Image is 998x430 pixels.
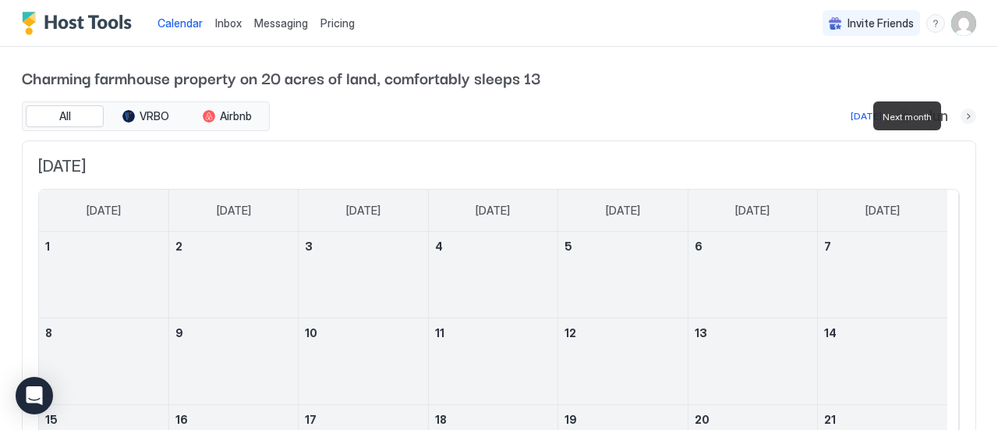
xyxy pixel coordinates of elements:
[169,232,298,261] a: June 2, 2025
[217,204,251,218] span: [DATE]
[305,413,317,426] span: 17
[201,190,267,232] a: Monday
[850,190,915,232] a: Saturday
[22,12,139,35] a: Host Tools Logo
[220,109,252,123] span: Airbnb
[851,109,882,123] div: [DATE]
[26,105,104,127] button: All
[558,232,687,261] a: June 5, 2025
[299,232,428,318] td: June 3, 2025
[175,240,182,253] span: 2
[428,318,557,405] td: June 11, 2025
[688,232,817,261] a: June 6, 2025
[215,15,242,31] a: Inbox
[22,101,270,131] div: tab-group
[695,326,707,339] span: 13
[564,326,576,339] span: 12
[22,66,976,89] span: Charming farmhouse property on 20 acres of land, comfortably sleeps 13
[39,318,168,347] a: June 8, 2025
[688,318,817,347] a: June 13, 2025
[720,190,785,232] a: Friday
[824,413,836,426] span: 21
[865,204,900,218] span: [DATE]
[107,105,185,127] button: VRBO
[824,326,837,339] span: 14
[175,326,183,339] span: 9
[254,15,308,31] a: Messaging
[695,240,702,253] span: 6
[157,16,203,30] span: Calendar
[45,413,58,426] span: 15
[564,413,577,426] span: 19
[254,16,308,30] span: Messaging
[320,16,355,30] span: Pricing
[299,318,428,405] td: June 10, 2025
[39,318,168,405] td: June 8, 2025
[476,204,510,218] span: [DATE]
[590,190,656,232] a: Thursday
[157,15,203,31] a: Calendar
[435,326,444,339] span: 11
[824,240,831,253] span: 7
[695,413,710,426] span: 20
[818,232,947,318] td: June 7, 2025
[818,232,947,261] a: June 7, 2025
[215,16,242,30] span: Inbox
[460,190,526,232] a: Wednesday
[331,190,396,232] a: Tuesday
[175,413,188,426] span: 16
[168,318,298,405] td: June 9, 2025
[435,240,443,253] span: 4
[818,318,947,405] td: June 14, 2025
[16,377,53,414] div: Open Intercom Messenger
[926,14,945,33] div: menu
[299,318,427,347] a: June 10, 2025
[38,157,960,176] span: [DATE]
[818,318,947,347] a: June 14, 2025
[429,318,557,347] a: June 11, 2025
[140,109,169,123] span: VRBO
[688,232,817,318] td: June 6, 2025
[435,413,447,426] span: 18
[299,232,427,261] a: June 3, 2025
[428,232,557,318] td: June 4, 2025
[45,326,52,339] span: 8
[961,108,976,124] button: Next month
[87,204,121,218] span: [DATE]
[606,204,640,218] span: [DATE]
[558,318,688,405] td: June 12, 2025
[188,105,266,127] button: Airbnb
[558,318,687,347] a: June 12, 2025
[883,111,932,123] span: Next month
[848,107,884,126] button: [DATE]
[168,232,298,318] td: June 2, 2025
[71,190,136,232] a: Sunday
[558,232,688,318] td: June 5, 2025
[564,240,572,253] span: 5
[39,232,168,318] td: June 1, 2025
[305,240,313,253] span: 3
[346,204,380,218] span: [DATE]
[45,240,50,253] span: 1
[169,318,298,347] a: June 9, 2025
[39,232,168,261] a: June 1, 2025
[429,232,557,261] a: June 4, 2025
[305,326,317,339] span: 10
[951,11,976,36] div: User profile
[688,318,817,405] td: June 13, 2025
[735,204,770,218] span: [DATE]
[848,16,914,30] span: Invite Friends
[59,109,71,123] span: All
